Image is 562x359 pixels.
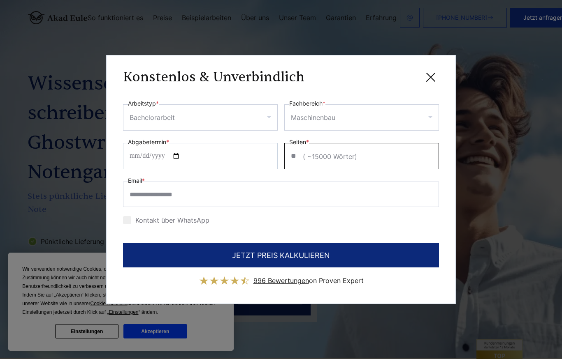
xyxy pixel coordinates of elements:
[291,111,335,124] div: Maschinenbau
[123,69,304,85] h3: Konstenlos & Unverbindlich
[123,216,209,224] label: Kontakt über WhatsApp
[130,111,175,124] div: Bachelorarbeit
[128,176,145,186] label: Email
[128,137,169,147] label: Abgabetermin
[123,243,439,267] button: JETZT PREIS KALKULIEREN
[128,99,159,108] label: Arbeitstyp
[253,276,309,285] span: 996 Bewertungen
[253,274,364,287] div: on Proven Expert
[289,137,309,147] label: Seiten
[289,99,325,108] label: Fachbereich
